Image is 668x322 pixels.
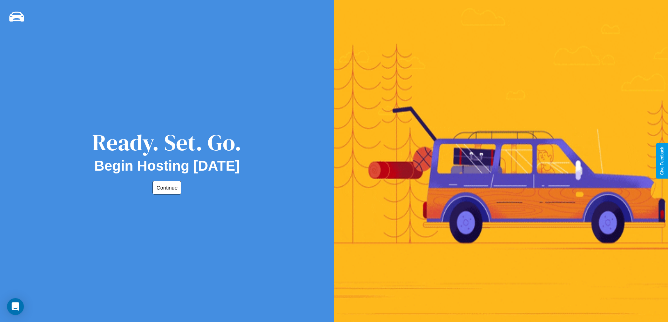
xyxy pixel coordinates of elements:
div: Open Intercom Messenger [7,298,24,315]
button: Continue [153,181,181,194]
div: Ready. Set. Go. [92,127,242,158]
div: Give Feedback [660,147,664,175]
h2: Begin Hosting [DATE] [94,158,240,174]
